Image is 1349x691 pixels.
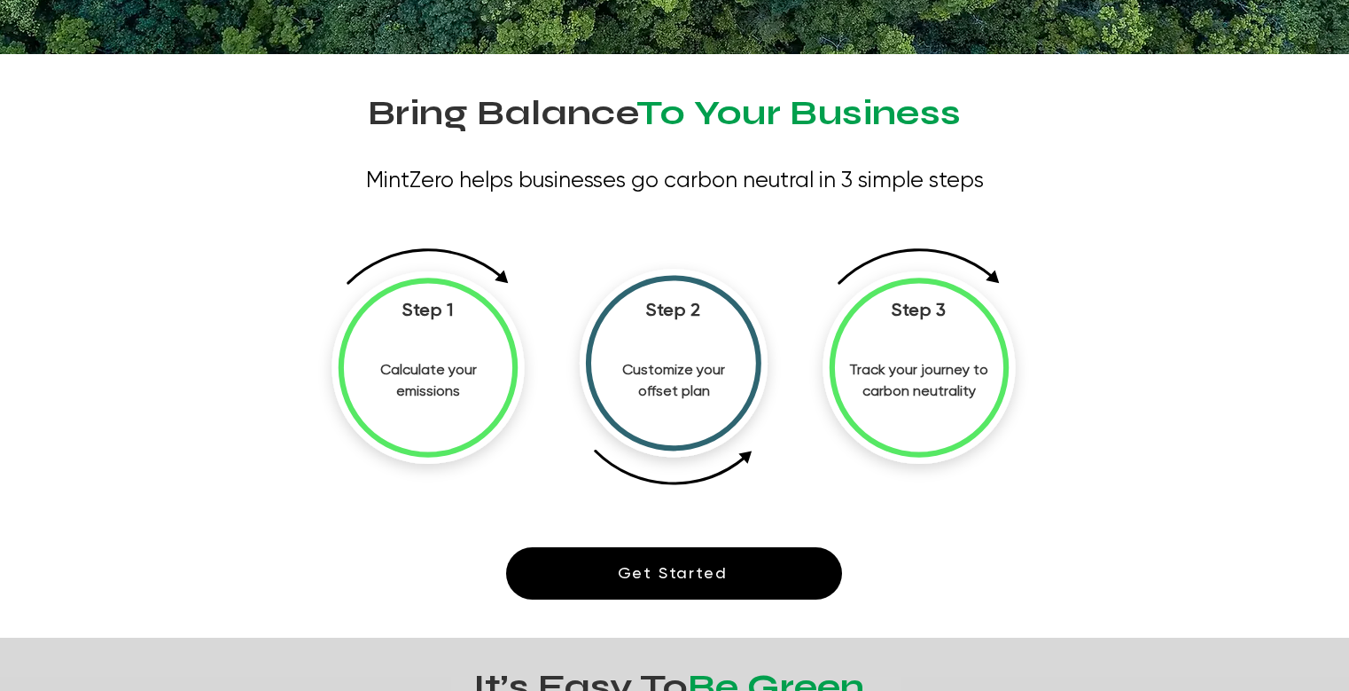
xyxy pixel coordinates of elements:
[849,364,988,398] span: Track your journey to carbon neutrality
[506,547,842,600] a: Get Started
[646,302,701,320] span: Step 2
[636,91,961,134] span: To Your Business
[368,91,636,134] span: Bring Balance
[366,170,984,192] span: MintZero helps businesses go carbon neutral in 3 simple steps
[618,564,728,584] span: Get Started
[622,364,725,398] span: Customize your offset plan
[402,302,454,320] span: Step 1
[380,364,477,398] span: Calculate your emissions
[1021,615,1349,691] iframe: Wix Chat
[892,302,947,320] span: Step 3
